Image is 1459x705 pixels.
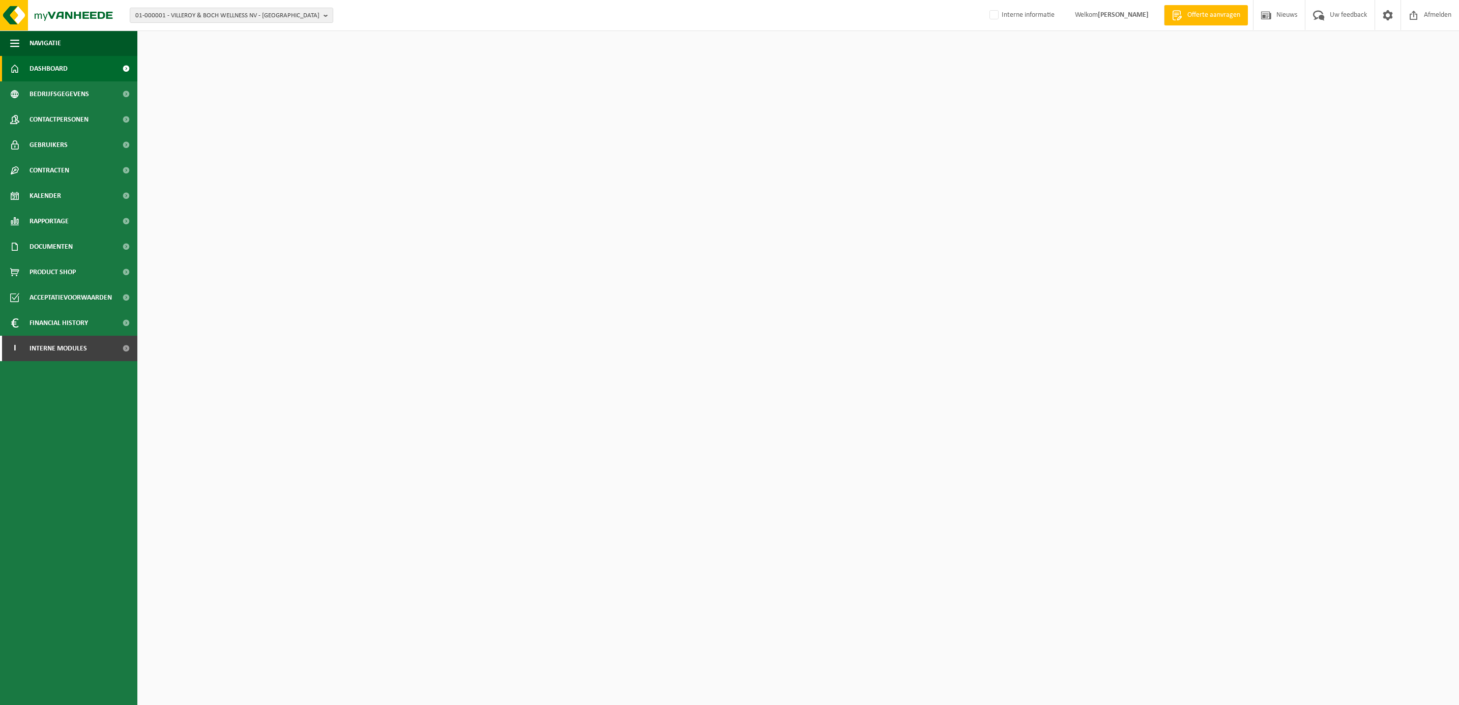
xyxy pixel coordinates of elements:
[1185,10,1243,20] span: Offerte aanvragen
[30,132,68,158] span: Gebruikers
[30,259,76,285] span: Product Shop
[10,336,19,361] span: I
[1164,5,1248,25] a: Offerte aanvragen
[987,8,1055,23] label: Interne informatie
[30,56,68,81] span: Dashboard
[30,209,69,234] span: Rapportage
[30,285,112,310] span: Acceptatievoorwaarden
[30,31,61,56] span: Navigatie
[30,183,61,209] span: Kalender
[30,107,89,132] span: Contactpersonen
[30,234,73,259] span: Documenten
[30,336,87,361] span: Interne modules
[30,81,89,107] span: Bedrijfsgegevens
[30,310,88,336] span: Financial History
[130,8,333,23] button: 01-000001 - VILLEROY & BOCH WELLNESS NV - [GEOGRAPHIC_DATA]
[135,8,319,23] span: 01-000001 - VILLEROY & BOCH WELLNESS NV - [GEOGRAPHIC_DATA]
[30,158,69,183] span: Contracten
[1098,11,1149,19] strong: [PERSON_NAME]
